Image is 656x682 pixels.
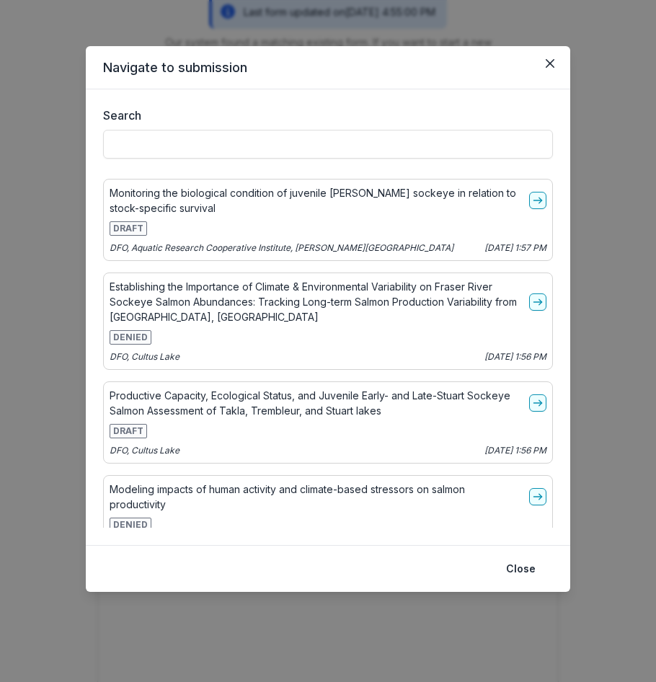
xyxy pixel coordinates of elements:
span: DRAFT [110,424,147,438]
p: [DATE] 1:56 PM [484,444,546,457]
p: Monitoring the biological condition of juvenile [PERSON_NAME] sockeye in relation to stock-specif... [110,185,523,216]
p: Modeling impacts of human activity and climate-based stressors on salmon productivity [110,482,523,512]
label: Search [103,107,544,124]
p: DFO, Cultus Lake [110,444,179,457]
p: [DATE] 1:56 PM [484,350,546,363]
span: DENIED [110,518,151,532]
p: [DATE] 1:57 PM [484,242,546,254]
a: go-to [529,293,546,311]
a: go-to [529,192,546,209]
button: Close [497,557,544,580]
header: Navigate to submission [86,46,570,89]
p: DFO, Cultus Lake [110,350,179,363]
p: DFO, Aquatic Research Cooperative Institute, [PERSON_NAME][GEOGRAPHIC_DATA] [110,242,453,254]
span: DENIED [110,330,151,345]
p: Productive Capacity, Ecological Status, and Juvenile Early- and Late-Stuart Sockeye Salmon Assess... [110,388,523,418]
button: Close [538,52,562,75]
span: DRAFT [110,221,147,236]
a: go-to [529,488,546,505]
p: Establishing the Importance of Climate & Environmental Variability on Fraser River Sockeye Salmon... [110,279,523,324]
a: go-to [529,394,546,412]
